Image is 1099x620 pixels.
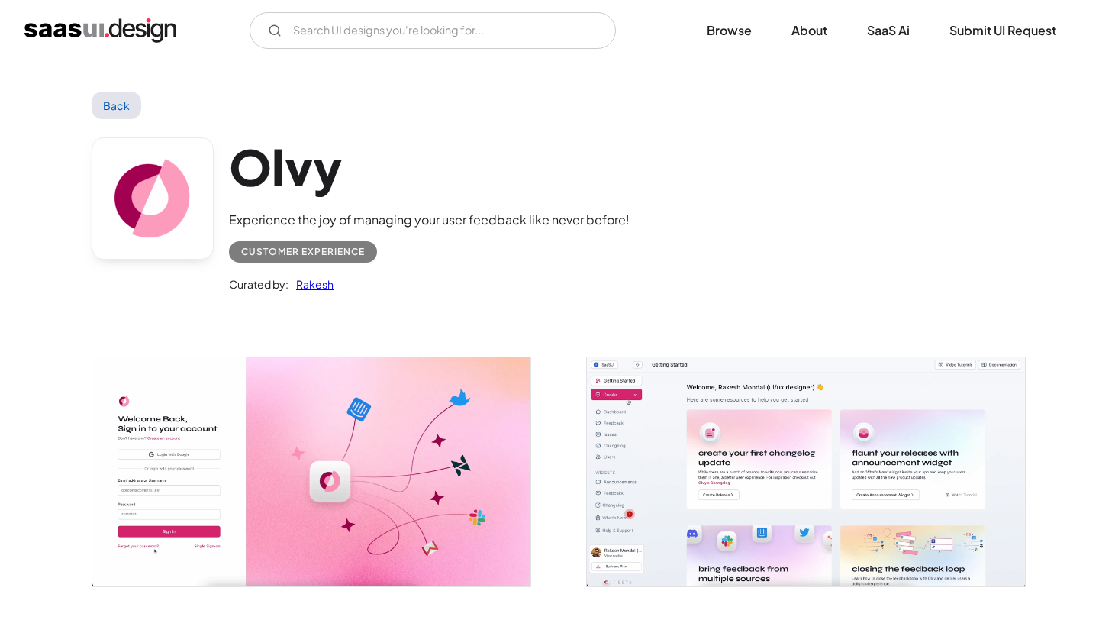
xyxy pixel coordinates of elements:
[92,92,141,119] a: Back
[688,14,770,47] a: Browse
[587,357,1025,586] a: open lightbox
[241,243,365,261] div: Customer Experience
[92,357,530,586] img: 64151e20babae4e17ecbc73e_Olvy%20Sign%20In.png
[931,14,1075,47] a: Submit UI Request
[288,275,334,293] a: Rakesh
[849,14,928,47] a: SaaS Ai
[250,12,616,49] form: Email Form
[587,357,1025,586] img: 64151e20babae48621cbc73d_Olvy%20Getting%20Started.png
[229,211,630,229] div: Experience the joy of managing your user feedback like never before!
[250,12,616,49] input: Search UI designs you're looking for...
[773,14,846,47] a: About
[229,275,288,293] div: Curated by:
[229,137,630,196] h1: Olvy
[92,357,530,586] a: open lightbox
[24,18,176,43] a: home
